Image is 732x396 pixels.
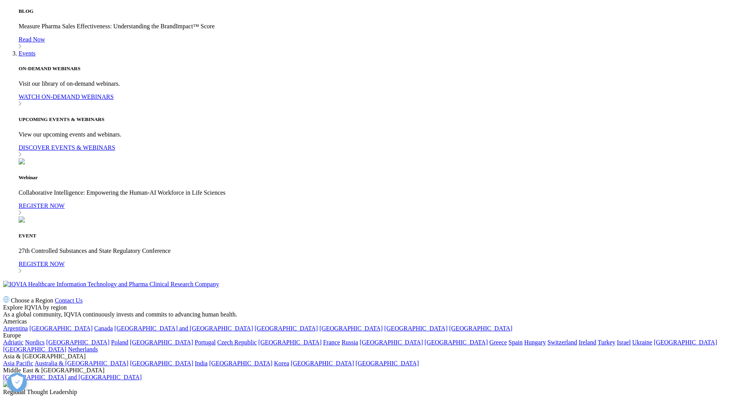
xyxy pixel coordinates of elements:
[3,325,28,332] a: Argentina
[384,325,448,332] a: [GEOGRAPHIC_DATA]
[360,339,423,346] a: [GEOGRAPHIC_DATA]
[258,339,322,346] a: [GEOGRAPHIC_DATA]
[19,202,729,216] a: REGISTER NOW
[19,8,729,14] h5: BLOG
[11,297,53,304] span: Choose a Region
[19,144,729,158] a: DISCOVER EVENTS & WEBINARS
[94,325,113,332] a: Canada
[3,381,9,387] img: 2093_analyzing-data-using-big-screen-display-and-laptop.png
[19,175,729,181] h5: Webinar
[19,23,729,30] p: Measure Pharma Sales Effectiveness: Understanding the BrandImpact™ Score
[319,325,382,332] a: [GEOGRAPHIC_DATA]
[19,247,729,254] p: 27th Controlled Substances and State Regulatory Conference
[547,339,577,346] a: Switzerland
[3,374,142,380] a: [GEOGRAPHIC_DATA] and [GEOGRAPHIC_DATA]
[3,346,66,353] a: [GEOGRAPHIC_DATA]
[509,339,523,346] a: Spain
[3,360,33,367] a: Asia Pacific
[111,339,128,346] a: Poland
[3,332,729,339] div: Europe
[195,339,216,346] a: Portugal
[25,339,45,346] a: Nordics
[632,339,652,346] a: Ukraine
[524,339,546,346] a: Hungary
[3,367,729,374] div: Middle East & [GEOGRAPHIC_DATA]
[19,36,729,50] a: Read Now
[424,339,488,346] a: [GEOGRAPHIC_DATA]
[617,339,631,346] a: Israel
[3,318,729,325] div: Americas
[254,325,318,332] a: [GEOGRAPHIC_DATA]
[19,189,729,196] p: Collaborative Intelligence: Empowering the Human-AI Workforce in Life Sciences
[130,339,193,346] a: [GEOGRAPHIC_DATA]
[19,131,729,138] p: View our upcoming events and webinars.
[3,353,729,360] div: Asia & [GEOGRAPHIC_DATA]
[7,373,27,392] button: Open Preferences
[654,339,717,346] a: [GEOGRAPHIC_DATA]
[35,360,128,367] a: Australia & [GEOGRAPHIC_DATA]
[29,325,93,332] a: [GEOGRAPHIC_DATA]
[3,281,219,288] img: IQVIA Healthcare Information Technology and Pharma Clinical Research Company
[114,325,253,332] a: [GEOGRAPHIC_DATA] and [GEOGRAPHIC_DATA]
[19,66,729,72] h5: ON-DEMAND WEBINARS
[579,339,596,346] a: Ireland
[19,116,729,123] h5: UPCOMING EVENTS & WEBINARS
[3,304,729,311] div: Explore IQVIA by region
[19,261,729,275] a: REGISTER NOW
[19,216,25,223] img: 132_pharmaceutircal-research.jpg
[598,339,616,346] a: Turkey
[356,360,419,367] a: [GEOGRAPHIC_DATA]
[19,233,729,239] h5: EVENT
[274,360,289,367] a: Korea
[217,339,257,346] a: Czech Republic
[323,339,340,346] a: France
[19,158,25,164] img: 4070_futuristic-telemedicine-services-using-ai-diagnostic-tools_navigation.jpg
[489,339,507,346] a: Greece
[19,50,36,57] a: Events
[209,360,272,367] a: [GEOGRAPHIC_DATA]
[55,297,83,304] a: Contact Us
[68,346,98,353] a: Netherlands
[291,360,354,367] a: [GEOGRAPHIC_DATA]
[46,339,109,346] a: [GEOGRAPHIC_DATA]
[449,325,512,332] a: [GEOGRAPHIC_DATA]
[19,93,729,107] a: WATCH ON-DEMAND WEBINARS
[195,360,208,367] a: India
[3,339,23,346] a: Adriatic
[3,311,729,318] div: As a global community, IQVIA continuously invests and commits to advancing human health.
[19,80,729,87] p: Visit our library of on-demand webinars.
[342,339,358,346] a: Russia
[130,360,193,367] a: [GEOGRAPHIC_DATA]
[3,389,729,396] div: Regional Thought Leadership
